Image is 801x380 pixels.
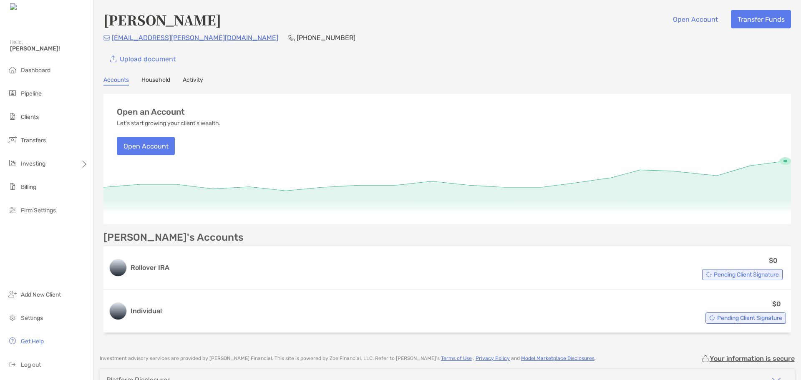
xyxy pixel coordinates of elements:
[476,355,510,361] a: Privacy Policy
[8,135,18,145] img: transfers icon
[103,50,182,68] a: Upload document
[731,10,791,28] button: Transfer Funds
[183,76,203,86] a: Activity
[21,137,46,144] span: Transfers
[21,338,44,345] span: Get Help
[288,35,295,41] img: Phone Icon
[8,88,18,98] img: pipeline icon
[112,33,278,43] p: [EMAIL_ADDRESS][PERSON_NAME][DOMAIN_NAME]
[714,272,779,277] span: Pending Client Signature
[141,76,170,86] a: Household
[21,113,39,121] span: Clients
[21,90,42,97] span: Pipeline
[8,312,18,322] img: settings icon
[117,107,185,117] h3: Open an Account
[103,76,129,86] a: Accounts
[117,137,175,155] button: Open Account
[8,65,18,75] img: dashboard icon
[21,207,56,214] span: Firm Settings
[441,355,472,361] a: Terms of Use
[8,181,18,191] img: billing icon
[117,120,221,127] p: Let's start growing your client's wealth.
[100,355,596,362] p: Investment advisory services are provided by [PERSON_NAME] Financial . This site is powered by Zo...
[103,232,244,243] p: [PERSON_NAME]'s Accounts
[21,315,43,322] span: Settings
[8,111,18,121] img: clients icon
[710,355,795,362] p: Your information is secure
[10,3,45,11] img: Zoe Logo
[103,35,110,40] img: Email Icon
[21,67,50,74] span: Dashboard
[21,160,45,167] span: Investing
[706,272,712,277] img: Account Status icon
[110,259,126,276] img: logo account
[717,316,782,320] span: Pending Client Signature
[521,355,594,361] a: Model Marketplace Disclosures
[666,10,724,28] button: Open Account
[21,184,36,191] span: Billing
[10,45,88,52] span: [PERSON_NAME]!
[110,55,116,63] img: button icon
[8,205,18,215] img: firm-settings icon
[8,336,18,346] img: get-help icon
[772,299,781,309] p: $0
[21,361,41,368] span: Log out
[769,255,778,266] p: $0
[110,303,126,320] img: logo account
[131,306,162,316] h3: Individual
[8,289,18,299] img: add_new_client icon
[8,359,18,369] img: logout icon
[297,33,355,43] p: [PHONE_NUMBER]
[21,291,61,298] span: Add New Client
[131,263,621,273] h3: Rollover IRA
[8,158,18,168] img: investing icon
[709,315,715,321] img: Account Status icon
[103,10,221,29] h4: [PERSON_NAME]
